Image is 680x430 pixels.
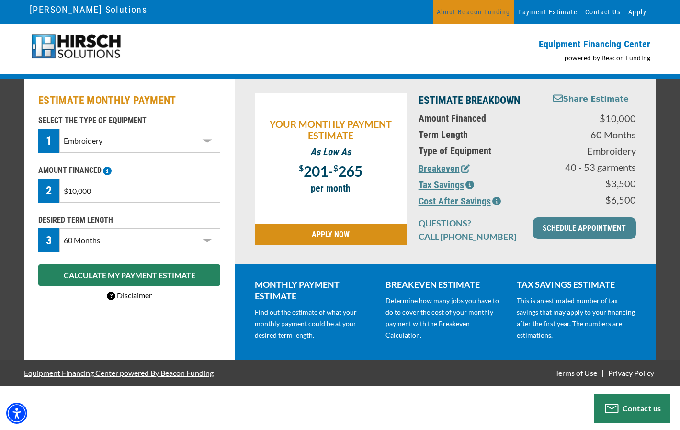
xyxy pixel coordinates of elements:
p: $10,000 [552,113,636,124]
button: Tax Savings [419,178,474,192]
div: Accessibility Menu [6,403,27,424]
p: Type of Equipment [419,145,541,157]
span: 201 [304,162,328,180]
button: Contact us [594,394,670,423]
p: MONTHLY PAYMENT ESTIMATE [255,279,374,302]
p: $6,500 [552,194,636,205]
button: Share Estimate [553,93,629,105]
p: BREAKEVEN ESTIMATE [385,279,505,290]
p: $3,500 [552,178,636,189]
p: Find out the estimate of what your monthly payment could be at your desired term length. [255,306,374,341]
a: powered by Beacon Funding - open in a new tab [565,54,651,62]
img: logo [30,34,122,60]
h2: ESTIMATE MONTHLY PAYMENT [38,93,220,108]
button: CALCULATE MY PAYMENT ESTIMATE [38,264,220,286]
a: [PERSON_NAME] Solutions [30,1,147,18]
p: - [260,162,402,178]
div: 2 [38,179,59,203]
p: Equipment Financing Center [346,38,650,50]
span: | [601,368,604,377]
p: Amount Financed [419,113,541,124]
a: Terms of Use - open in a new tab [553,368,599,377]
p: per month [260,182,402,194]
a: SCHEDULE APPOINTMENT [533,217,636,239]
p: SELECT THE TYPE OF EQUIPMENT [38,115,220,126]
input: $ [59,179,220,203]
span: Contact us [623,404,661,413]
p: 60 Months [552,129,636,140]
p: QUESTIONS? [419,217,521,229]
p: As Low As [260,146,402,158]
p: 40 - 53 garments [552,161,636,173]
a: Equipment Financing Center powered By Beacon Funding - open in a new tab [24,361,214,385]
p: ESTIMATE BREAKDOWN [419,93,541,108]
div: 3 [38,228,59,252]
p: TAX SAVINGS ESTIMATE [517,279,636,290]
button: Breakeven [419,161,470,176]
p: Term Length [419,129,541,140]
a: Privacy Policy - open in a new tab [606,368,656,377]
a: Disclaimer [107,291,152,300]
span: 265 [338,162,363,180]
p: YOUR MONTHLY PAYMENT ESTIMATE [260,118,402,141]
p: DESIRED TERM LENGTH [38,215,220,226]
p: Determine how many jobs you have to do to cover the cost of your monthly payment with the Breakev... [385,295,505,341]
button: Cost After Savings [419,194,501,208]
span: $ [299,163,304,173]
span: $ [333,163,338,173]
div: 1 [38,129,59,153]
p: CALL [PHONE_NUMBER] [419,231,521,242]
p: This is an estimated number of tax savings that may apply to your financing after the first year.... [517,295,636,341]
a: APPLY NOW [255,224,407,245]
p: AMOUNT FINANCED [38,165,220,176]
p: Embroidery [552,145,636,157]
